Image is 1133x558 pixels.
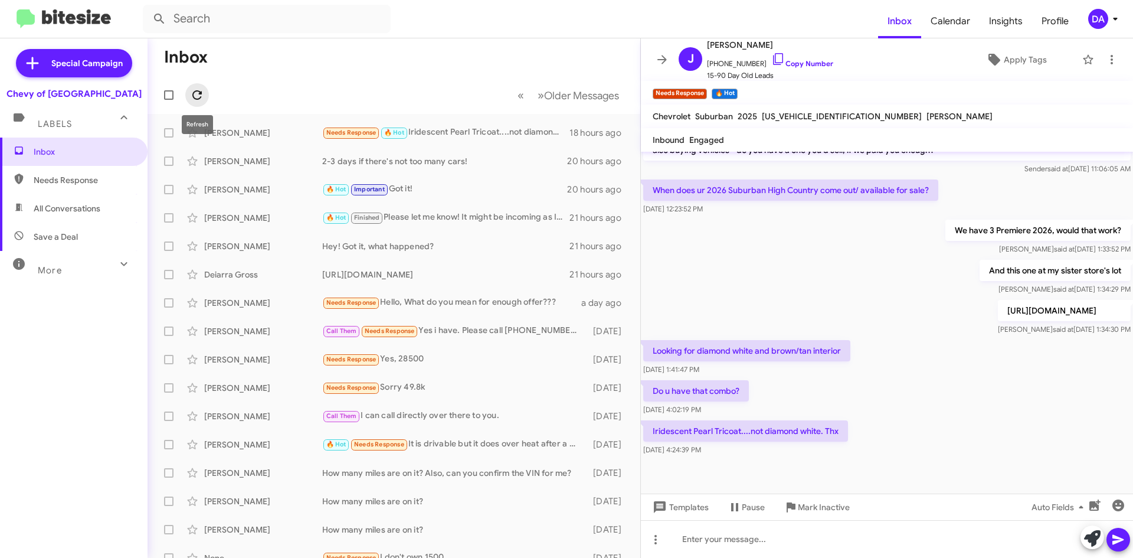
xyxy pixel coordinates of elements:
div: [PERSON_NAME] [204,495,322,507]
span: Important [354,185,385,193]
div: How many miles are on it? [322,495,587,507]
div: How many miles are on it? Also, can you confirm the VIN for me? [322,467,587,479]
div: DA [1088,9,1108,29]
div: Deiarra Gross [204,269,322,280]
a: Calendar [921,4,980,38]
span: said at [1054,244,1075,253]
div: [PERSON_NAME] [204,382,322,394]
div: [PERSON_NAME] [204,184,322,195]
div: [PERSON_NAME] [204,212,322,224]
span: Needs Response [365,327,415,335]
div: It is drivable but it does over heat after a while yes [322,438,587,451]
span: said at [1053,285,1074,293]
div: [PERSON_NAME] [204,297,322,309]
span: Call Them [326,412,357,420]
div: [PERSON_NAME] [204,240,322,252]
span: Needs Response [326,299,376,306]
small: 🔥 Hot [712,89,737,99]
div: Sorry 49.8k [322,381,587,394]
button: Previous [510,83,531,107]
span: Inbox [34,146,134,158]
p: Do u have that combo? [643,380,749,402]
a: Insights [980,4,1032,38]
span: 🔥 Hot [326,440,346,448]
span: Call Them [326,327,357,335]
div: [PERSON_NAME] [204,325,322,337]
span: 🔥 Hot [326,214,346,221]
span: Needs Response [326,129,376,136]
span: Inbound [653,135,685,145]
span: Mark Inactive [798,497,850,518]
div: 2-3 days if there's not too many cars! [322,155,567,167]
a: Profile [1032,4,1078,38]
div: [DATE] [587,354,631,366]
h1: Inbox [164,48,208,67]
span: [DATE] 4:24:39 PM [643,445,701,454]
div: 21 hours ago [569,240,631,252]
div: 21 hours ago [569,269,631,280]
button: Templates [641,497,718,518]
nav: Page navigation example [511,83,626,107]
span: Finished [354,214,380,221]
span: Save a Deal [34,231,78,243]
p: And this one at my sister store's lot [980,260,1131,281]
div: [PERSON_NAME] [204,410,322,422]
div: 21 hours ago [569,212,631,224]
span: More [38,265,62,276]
small: Needs Response [653,89,707,99]
div: [DATE] [587,439,631,451]
button: Next [531,83,626,107]
div: Yes i have. Please call [PHONE_NUMBER] to speak with my daughter. Ty [322,324,587,338]
div: [DATE] [587,467,631,479]
div: [PERSON_NAME] [204,524,322,536]
a: Copy Number [771,59,833,68]
div: [URL][DOMAIN_NAME] [322,269,569,280]
a: Inbox [878,4,921,38]
span: [DATE] 1:41:47 PM [643,365,699,374]
span: [DATE] 4:02:19 PM [643,405,701,414]
span: [PERSON_NAME] [DATE] 1:33:52 PM [999,244,1131,253]
button: Mark Inactive [774,497,859,518]
p: [URL][DOMAIN_NAME] [998,300,1131,321]
button: Apply Tags [955,49,1076,70]
span: Labels [38,119,72,129]
div: [DATE] [587,325,631,337]
span: Needs Response [326,384,376,391]
span: Pause [742,497,765,518]
span: [US_VEHICLE_IDENTIFICATION_NUMBER] [762,111,922,122]
a: Special Campaign [16,49,132,77]
div: I can call directly over there to you. [322,409,587,423]
span: said at [1047,164,1068,173]
div: Hello, What do you mean for enough offer??? [322,296,581,309]
div: Please let me know! It might be incoming as I don't see any on my inventory [322,211,569,224]
div: Chevy of [GEOGRAPHIC_DATA] [6,88,142,100]
span: Templates [650,497,709,518]
span: Apply Tags [1004,49,1047,70]
button: DA [1078,9,1120,29]
span: J [687,50,694,68]
div: Hey! Got it, what happened? [322,240,569,252]
div: [DATE] [587,382,631,394]
span: Special Campaign [51,57,123,69]
span: [PERSON_NAME] [926,111,993,122]
span: said at [1053,325,1073,334]
span: 15-90 Day Old Leads [707,70,833,81]
span: All Conversations [34,203,100,214]
span: » [538,88,544,103]
div: 20 hours ago [567,184,631,195]
span: Needs Response [326,355,376,363]
div: Got it! [322,182,567,196]
span: Older Messages [544,89,619,102]
p: We have 3 Premiere 2026, would that work? [945,220,1131,241]
div: 18 hours ago [569,127,631,139]
p: When does ur 2026 Suburban High Country come out/ available for sale? [643,180,938,201]
span: [PERSON_NAME] [DATE] 1:34:29 PM [998,285,1131,293]
div: Yes, 28500 [322,353,587,366]
div: [PERSON_NAME] [204,155,322,167]
span: Chevrolet [653,111,690,122]
div: [DATE] [587,495,631,507]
